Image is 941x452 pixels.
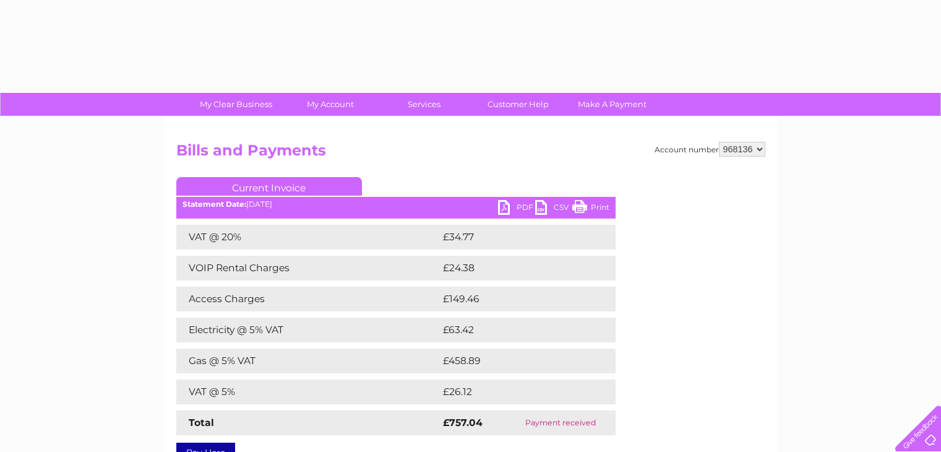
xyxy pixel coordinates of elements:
div: [DATE] [176,200,616,209]
a: Customer Help [467,93,569,116]
td: £63.42 [440,318,590,342]
td: Access Charges [176,287,440,311]
td: £458.89 [440,349,594,373]
td: VAT @ 20% [176,225,440,250]
td: VOIP Rental Charges [176,256,440,280]
a: Current Invoice [176,177,362,196]
td: £34.77 [440,225,590,250]
a: My Account [279,93,381,116]
td: VAT @ 5% [176,380,440,404]
td: £26.12 [440,380,590,404]
strong: Total [189,417,214,428]
td: Payment received [505,411,616,435]
td: £149.46 [440,287,593,311]
a: Services [373,93,475,116]
a: CSV [535,200,572,218]
a: PDF [498,200,535,218]
td: Electricity @ 5% VAT [176,318,440,342]
h2: Bills and Payments [176,142,765,165]
div: Account number [655,142,765,157]
strong: £757.04 [443,417,483,428]
td: Gas @ 5% VAT [176,349,440,373]
b: Statement Date: [183,199,246,209]
a: My Clear Business [185,93,287,116]
td: £24.38 [440,256,591,280]
a: Print [572,200,609,218]
a: Make A Payment [561,93,663,116]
